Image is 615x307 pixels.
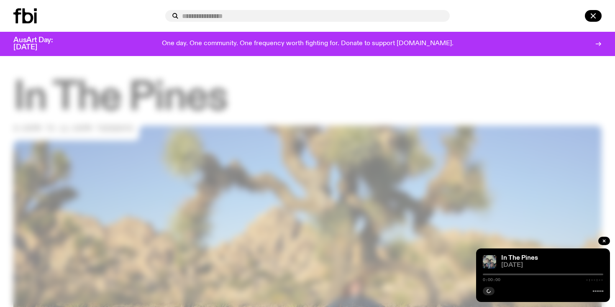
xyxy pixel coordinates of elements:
[13,37,67,51] h3: AusArt Day: [DATE]
[162,40,454,48] p: One day. One community. One frequency worth fighting for. Donate to support [DOMAIN_NAME].
[501,262,603,269] span: [DATE]
[483,278,500,282] span: 0:00:00
[586,278,603,282] span: -:--:--
[501,255,538,261] a: In The Pines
